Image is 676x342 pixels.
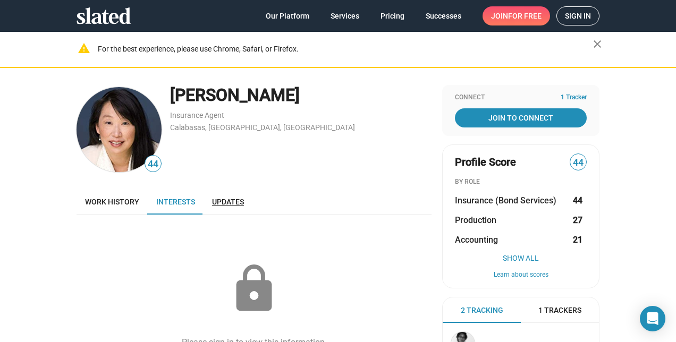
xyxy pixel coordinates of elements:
span: Updates [212,198,244,206]
mat-icon: lock [227,262,281,315]
span: Pricing [381,6,404,25]
span: Profile Score [455,155,516,169]
span: Insurance (Bond Services) [455,195,556,206]
a: Join To Connect [455,108,587,127]
div: BY ROLE [455,178,587,186]
div: Connect [455,93,587,102]
span: Production [455,215,496,226]
a: Joinfor free [483,6,550,25]
img: Winnie Wong [77,87,162,172]
span: Join To Connect [457,108,585,127]
a: Our Platform [257,6,318,25]
span: 44 [570,156,586,170]
button: Show All [455,254,587,262]
a: Pricing [372,6,413,25]
div: Open Intercom Messenger [640,306,665,331]
mat-icon: warning [78,42,90,55]
strong: 27 [573,215,582,226]
a: Successes [417,6,470,25]
strong: 44 [573,195,582,206]
a: Updates [204,189,252,215]
span: 1 Tracker [561,93,587,102]
mat-icon: close [591,38,604,50]
span: 2 Tracking [461,305,503,315]
a: Work history [77,189,148,215]
span: Our Platform [266,6,309,25]
span: Work history [85,198,139,206]
span: Successes [426,6,461,25]
span: Sign in [565,7,591,25]
strong: 21 [573,234,582,245]
button: Learn about scores [455,271,587,279]
a: Interests [148,189,204,215]
div: [PERSON_NAME] [170,84,432,107]
span: Accounting [455,234,498,245]
a: Calabasas, [GEOGRAPHIC_DATA], [GEOGRAPHIC_DATA] [170,123,355,132]
span: 44 [145,157,161,172]
span: for free [508,6,542,25]
a: Sign in [556,6,599,25]
span: 1 Trackers [538,305,581,315]
a: Services [322,6,368,25]
span: Services [331,6,359,25]
a: Insurance Agent [170,111,224,119]
div: For the best experience, please use Chrome, Safari, or Firefox. [98,42,593,56]
span: Join [491,6,542,25]
span: Interests [156,198,195,206]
